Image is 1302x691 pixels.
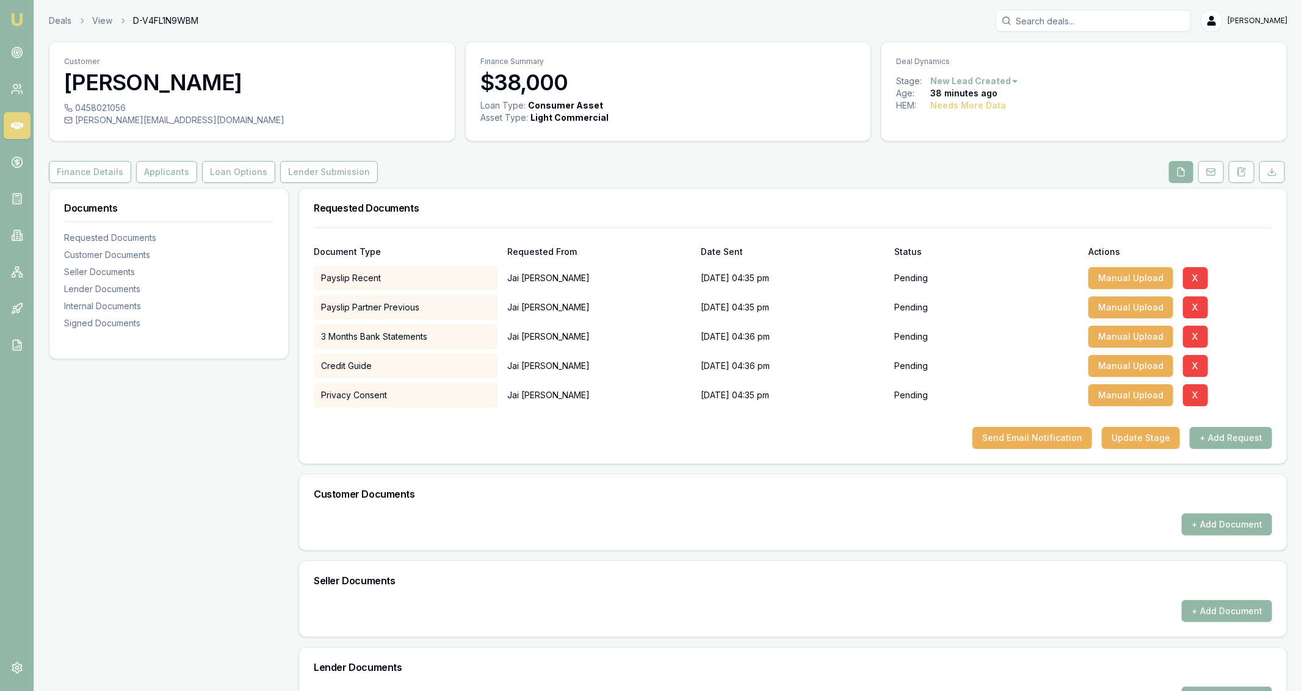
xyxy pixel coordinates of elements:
h3: $38,000 [480,70,856,95]
button: X [1183,384,1208,406]
a: View [92,15,112,27]
a: Lender Submission [278,161,380,183]
button: Manual Upload [1088,296,1173,318]
div: Credit Guide [314,354,497,378]
button: X [1183,355,1208,377]
a: Deals [49,15,71,27]
span: [PERSON_NAME] [1228,16,1287,26]
div: Requested From [507,248,691,256]
p: Pending [895,301,928,313]
div: Status [895,248,1079,256]
button: Manual Upload [1088,326,1173,348]
p: Pending [895,331,928,343]
p: Jai [PERSON_NAME] [507,354,691,378]
div: Needs More Data [930,99,1006,112]
button: New Lead Created [930,75,1019,87]
p: Pending [895,389,928,401]
p: Jai [PERSON_NAME] [507,295,691,320]
div: Signed Documents [64,317,273,329]
button: + Add Document [1182,600,1272,622]
a: Loan Options [200,161,278,183]
h3: Seller Documents [314,576,1272,585]
p: Pending [895,272,928,284]
div: Date Sent [701,248,884,256]
button: Lender Submission [280,161,378,183]
button: Send Email Notification [972,427,1092,449]
div: Light Commercial [530,112,609,124]
div: Actions [1088,248,1272,256]
div: Privacy Consent [314,383,497,407]
div: Age: [896,87,930,99]
div: [DATE] 04:36 pm [701,324,884,349]
h3: Documents [64,203,273,213]
div: Asset Type : [480,112,528,124]
div: 38 minutes ago [930,87,997,99]
div: Stage: [896,75,930,87]
div: [DATE] 04:35 pm [701,383,884,407]
div: Payslip Partner Previous [314,295,497,320]
p: Jai [PERSON_NAME] [507,383,691,407]
input: Search deals [996,10,1191,32]
span: D-V4FL1N9WBM [133,15,198,27]
button: Finance Details [49,161,131,183]
div: [PERSON_NAME][EMAIL_ADDRESS][DOMAIN_NAME] [64,114,440,126]
div: 0458021056 [64,102,440,114]
button: Manual Upload [1088,384,1173,406]
div: [DATE] 04:35 pm [701,266,884,290]
button: + Add Document [1182,514,1272,535]
div: Document Type [314,248,497,256]
button: Update Stage [1102,427,1180,449]
nav: breadcrumb [49,15,198,27]
div: Requested Documents [64,232,273,244]
div: Customer Documents [64,249,273,261]
p: Pending [895,360,928,372]
button: + Add Request [1190,427,1272,449]
button: X [1183,267,1208,289]
button: Applicants [136,161,197,183]
button: X [1183,296,1208,318]
p: Customer [64,57,440,66]
div: Internal Documents [64,300,273,312]
button: Manual Upload [1088,267,1173,289]
img: emu-icon-u.png [10,12,24,27]
div: Loan Type: [480,99,526,112]
button: Loan Options [202,161,275,183]
p: Jai [PERSON_NAME] [507,266,691,290]
div: HEM: [896,99,930,112]
p: Finance Summary [480,57,856,66]
h3: Customer Documents [314,489,1272,499]
h3: Lender Documents [314,662,1272,672]
a: Applicants [134,161,200,183]
h3: Requested Documents [314,203,1272,213]
div: Payslip Recent [314,266,497,290]
div: [DATE] 04:35 pm [701,295,884,320]
div: [DATE] 04:36 pm [701,354,884,378]
button: Manual Upload [1088,355,1173,377]
div: 3 Months Bank Statements [314,324,497,349]
div: Lender Documents [64,283,273,295]
button: X [1183,326,1208,348]
p: Deal Dynamics [896,57,1272,66]
p: Jai [PERSON_NAME] [507,324,691,349]
div: Consumer Asset [528,99,603,112]
a: Finance Details [49,161,134,183]
div: Seller Documents [64,266,273,278]
h3: [PERSON_NAME] [64,70,440,95]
